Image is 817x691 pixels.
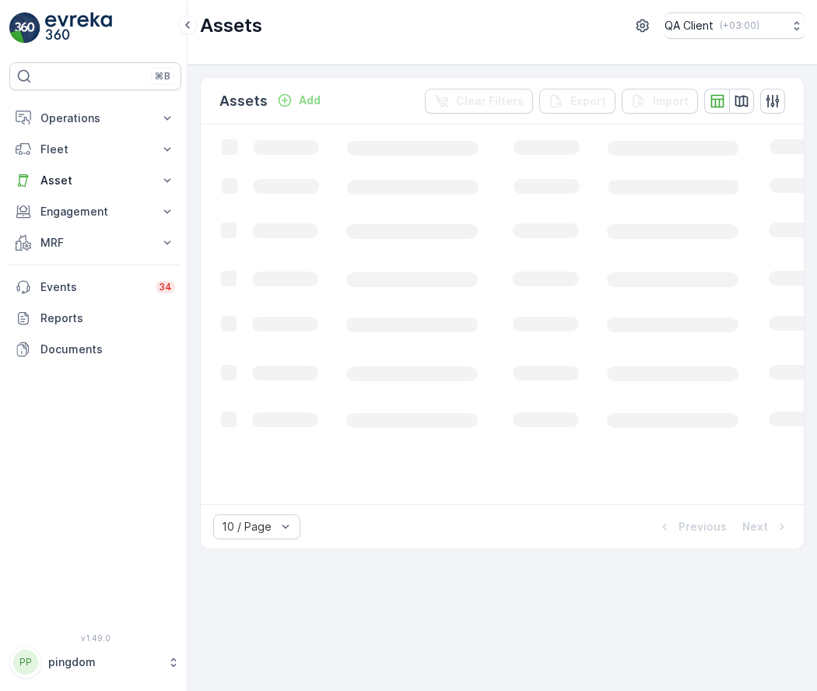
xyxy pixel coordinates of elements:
[456,93,524,109] p: Clear Filters
[9,196,181,227] button: Engagement
[664,12,805,39] button: QA Client(+03:00)
[539,89,615,114] button: Export
[40,235,150,251] p: MRF
[741,517,791,536] button: Next
[425,89,533,114] button: Clear Filters
[653,93,689,109] p: Import
[570,93,606,109] p: Export
[155,70,170,82] p: ⌘B
[200,13,262,38] p: Assets
[664,18,714,33] p: QA Client
[9,646,181,679] button: PPpingdom
[9,134,181,165] button: Fleet
[40,342,175,357] p: Documents
[9,334,181,365] a: Documents
[9,165,181,196] button: Asset
[271,91,327,110] button: Add
[720,19,759,32] p: ( +03:00 )
[9,272,181,303] a: Events34
[40,204,150,219] p: Engagement
[9,303,181,334] a: Reports
[13,650,38,675] div: PP
[40,279,146,295] p: Events
[45,12,112,44] img: logo_light-DOdMpM7g.png
[9,12,40,44] img: logo
[678,519,727,535] p: Previous
[159,281,172,293] p: 34
[40,110,150,126] p: Operations
[219,90,268,112] p: Assets
[299,93,321,108] p: Add
[48,654,160,670] p: pingdom
[9,103,181,134] button: Operations
[655,517,728,536] button: Previous
[622,89,698,114] button: Import
[9,227,181,258] button: MRF
[40,142,150,157] p: Fleet
[9,633,181,643] span: v 1.49.0
[40,173,150,188] p: Asset
[742,519,768,535] p: Next
[40,310,175,326] p: Reports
